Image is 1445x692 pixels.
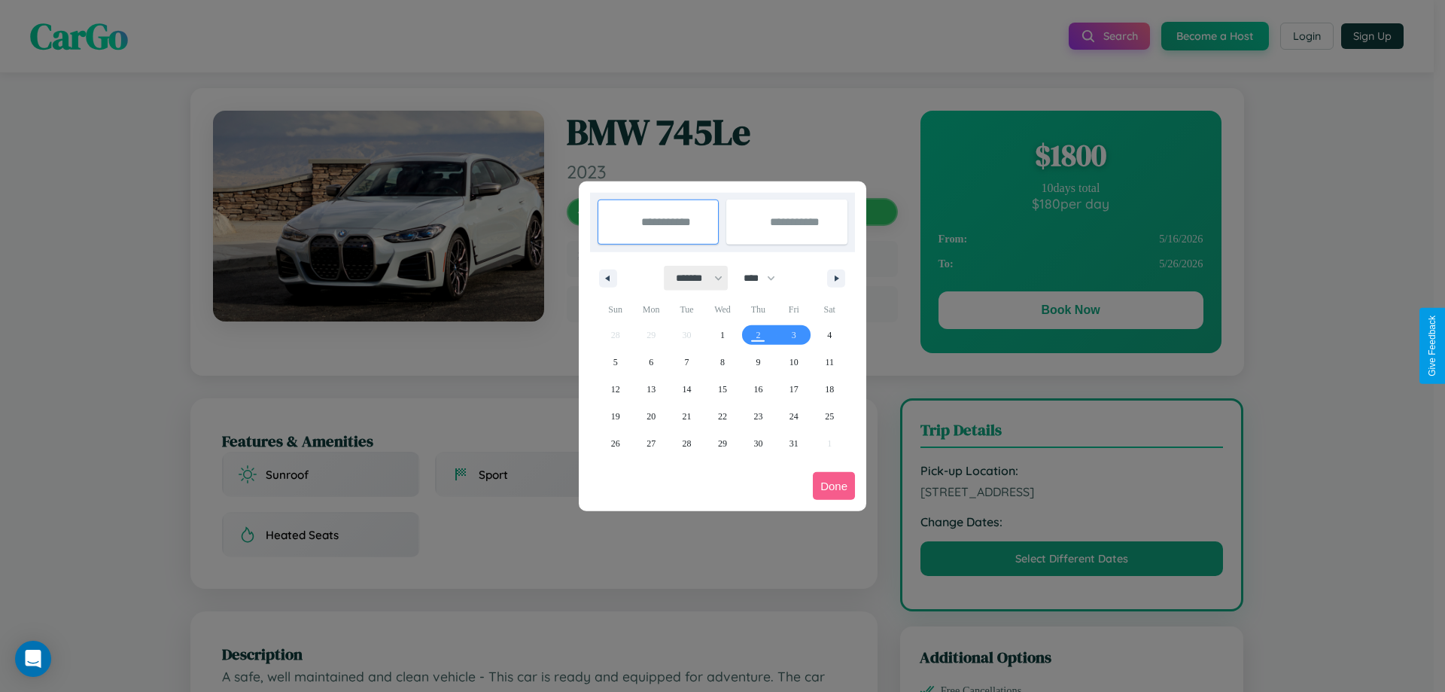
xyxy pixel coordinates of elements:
button: 22 [704,403,740,430]
span: 23 [753,403,762,430]
span: 29 [718,430,727,457]
button: 7 [669,349,704,376]
span: 27 [646,430,656,457]
button: 6 [633,349,668,376]
span: 8 [720,349,725,376]
button: 24 [776,403,811,430]
span: 3 [792,322,796,349]
button: 13 [633,376,668,403]
button: 5 [598,349,633,376]
span: 4 [827,322,832,349]
button: 26 [598,430,633,457]
span: 16 [753,376,762,403]
button: 17 [776,376,811,403]
span: 20 [646,403,656,430]
button: 18 [812,376,847,403]
span: Thu [741,297,776,322]
div: Give Feedback [1427,316,1437,376]
button: 8 [704,349,740,376]
button: 2 [741,322,776,349]
button: 31 [776,430,811,457]
span: 13 [646,376,656,403]
button: 14 [669,376,704,403]
button: 16 [741,376,776,403]
span: 19 [611,403,620,430]
button: 15 [704,376,740,403]
div: Open Intercom Messenger [15,641,51,677]
button: 4 [812,322,847,349]
span: 18 [825,376,834,403]
span: Tue [669,297,704,322]
span: 21 [683,403,692,430]
span: 2 [756,322,760,349]
span: 25 [825,403,834,430]
span: 12 [611,376,620,403]
span: Fri [776,297,811,322]
button: 9 [741,349,776,376]
span: 17 [789,376,799,403]
button: 29 [704,430,740,457]
span: 10 [789,349,799,376]
span: 7 [685,349,689,376]
button: Done [813,472,855,500]
span: 22 [718,403,727,430]
button: 11 [812,349,847,376]
span: 28 [683,430,692,457]
span: 15 [718,376,727,403]
span: 11 [825,349,834,376]
button: 1 [704,322,740,349]
span: 9 [756,349,760,376]
button: 30 [741,430,776,457]
span: 30 [753,430,762,457]
span: Sat [812,297,847,322]
span: 24 [789,403,799,430]
span: Mon [633,297,668,322]
span: 31 [789,430,799,457]
button: 23 [741,403,776,430]
span: 14 [683,376,692,403]
button: 21 [669,403,704,430]
span: Sun [598,297,633,322]
button: 10 [776,349,811,376]
span: Wed [704,297,740,322]
button: 20 [633,403,668,430]
button: 12 [598,376,633,403]
button: 27 [633,430,668,457]
button: 25 [812,403,847,430]
span: 5 [613,349,618,376]
span: 1 [720,322,725,349]
button: 3 [776,322,811,349]
button: 28 [669,430,704,457]
button: 19 [598,403,633,430]
span: 26 [611,430,620,457]
span: 6 [649,349,653,376]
